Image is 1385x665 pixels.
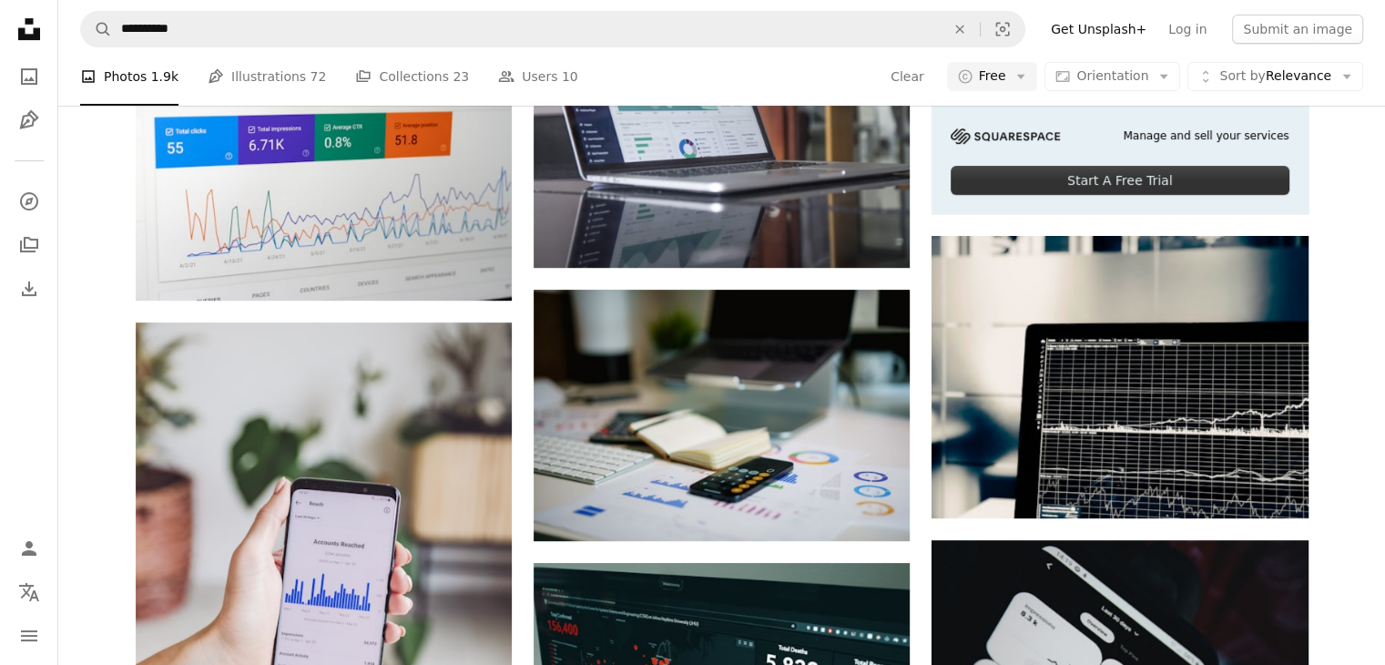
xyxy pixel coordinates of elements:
[11,618,47,654] button: Menu
[981,12,1024,46] button: Visual search
[1219,67,1331,86] span: Relevance
[890,62,925,91] button: Clear
[1044,62,1180,91] button: Orientation
[1219,68,1265,83] span: Sort by
[534,290,910,541] img: a remote control sitting on top of a table next to a book
[355,47,469,106] a: Collections 23
[951,128,1060,144] img: file-1705255347840-230a6ab5bca9image
[1076,68,1148,83] span: Orientation
[1040,15,1157,44] a: Get Unsplash+
[311,66,327,87] span: 72
[453,66,469,87] span: 23
[136,549,512,566] a: a person holding a cell phone in their hand
[1157,15,1217,44] a: Log in
[1232,15,1363,44] button: Submit an image
[136,167,512,183] a: a computer screen with a bunch of data on it
[1187,62,1363,91] button: Sort byRelevance
[11,227,47,263] a: Collections
[11,183,47,220] a: Explore
[11,102,47,138] a: Illustrations
[534,406,910,423] a: a remote control sitting on top of a table next to a book
[562,66,578,87] span: 10
[11,574,47,610] button: Language
[1123,128,1288,144] span: Manage and sell your services
[81,12,112,46] button: Search Unsplash
[80,11,1025,47] form: Find visuals sitewide
[932,236,1308,518] img: turned on flat screen monitor
[11,271,47,307] a: Download History
[947,62,1038,91] button: Free
[208,47,326,106] a: Illustrations 72
[940,12,980,46] button: Clear
[951,166,1288,195] div: Start A Free Trial
[534,125,910,141] a: laptop computer on glass-top table
[11,530,47,567] a: Log in / Sign up
[979,67,1006,86] span: Free
[498,47,578,106] a: Users 10
[932,369,1308,385] a: turned on flat screen monitor
[11,11,47,51] a: Home — Unsplash
[136,49,512,301] img: a computer screen with a bunch of data on it
[11,58,47,95] a: Photos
